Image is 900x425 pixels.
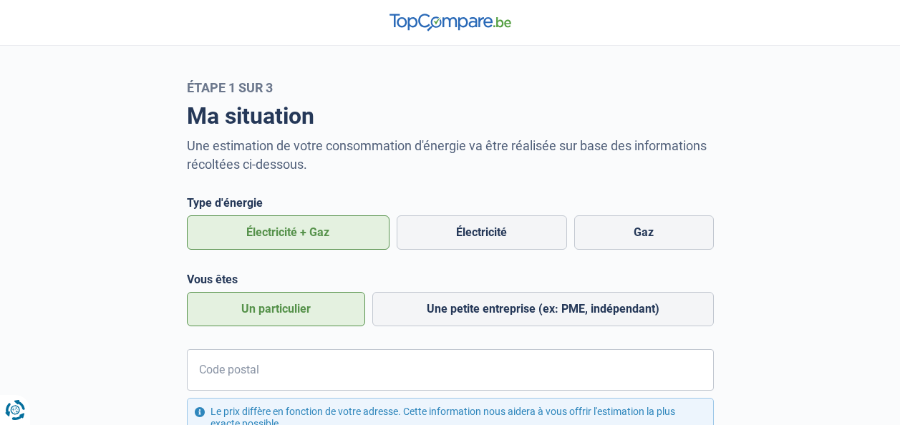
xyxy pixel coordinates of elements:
label: Électricité + Gaz [187,215,389,250]
legend: Vous êtes [187,273,714,286]
label: Électricité [397,215,567,250]
h1: Ma situation [187,102,714,130]
p: Une estimation de votre consommation d'énergie va être réalisée sur base des informations récolté... [187,137,714,172]
label: Un particulier [187,292,365,326]
div: Étape 1 sur 3 [187,80,714,95]
input: 1000 [187,349,714,391]
label: Gaz [574,215,714,250]
legend: Type d'énergie [187,196,714,210]
img: TopCompare.be [389,14,511,31]
label: Une petite entreprise (ex: PME, indépendant) [372,292,714,326]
